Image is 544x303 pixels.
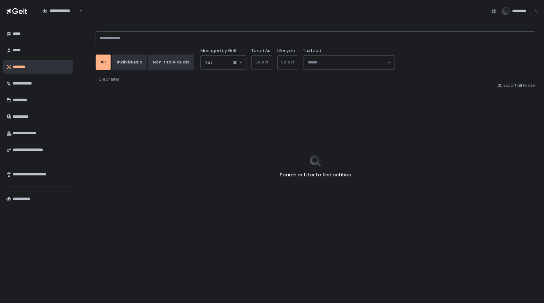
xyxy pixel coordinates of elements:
label: Taxed As [251,48,270,54]
button: Individuals [112,55,147,70]
button: Non-Individuals [148,55,194,70]
span: Select [281,59,294,65]
span: Select [255,59,268,65]
div: Search for option [38,4,83,18]
span: Managed by Gelt [200,48,236,54]
span: Tax Lead [303,48,321,54]
button: Clear filter [98,76,120,83]
h2: Search or filter to find entities [280,171,351,179]
input: Search for option [213,59,233,66]
button: All [96,55,111,70]
span: Yes [205,59,213,66]
div: Non-Individuals [153,59,189,65]
input: Search for option [308,59,387,66]
label: Lifecycle [277,48,295,54]
button: Clear Selected [233,61,236,64]
button: Export all to csv [497,83,535,88]
div: Search for option [303,55,395,70]
input: Search for option [42,14,79,20]
div: Individuals [117,59,142,65]
div: Search for option [201,55,246,70]
div: All [100,59,106,65]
